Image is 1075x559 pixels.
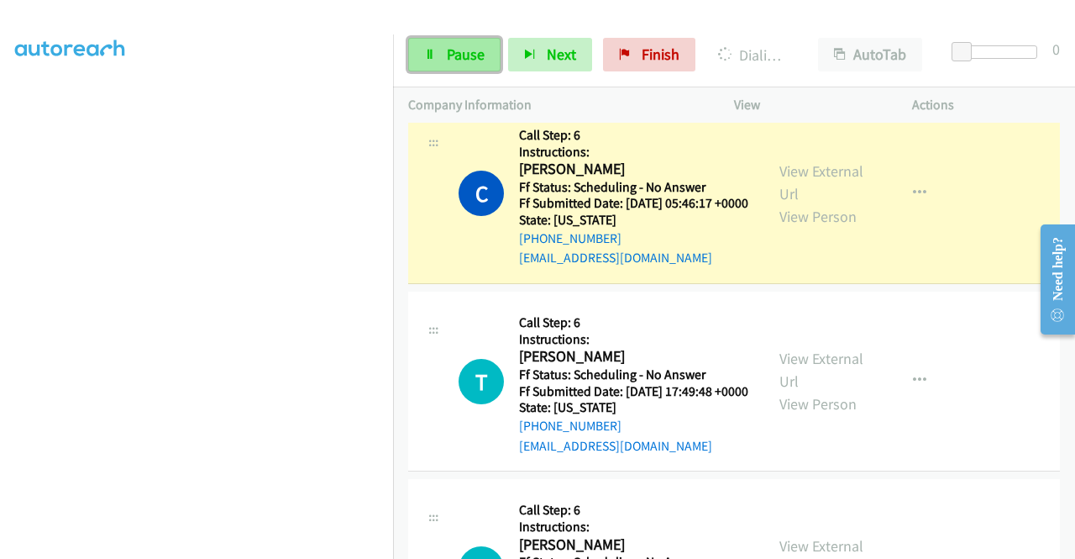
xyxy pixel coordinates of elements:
a: [PHONE_NUMBER] [519,418,621,434]
a: View External Url [779,349,863,391]
h5: Ff Submitted Date: [DATE] 17:49:48 +0000 [519,383,748,400]
div: 0 [1052,38,1060,61]
button: AutoTab [818,38,922,71]
h1: C [459,171,504,216]
h5: Call Step: 6 [519,127,748,144]
h5: Instructions: [519,519,748,535]
p: Dialing [PERSON_NAME] [718,44,788,66]
h5: Call Step: 6 [519,502,748,519]
div: The call is yet to be attempted [459,359,504,404]
a: Pause [408,38,501,71]
a: [PHONE_NUMBER] [519,230,621,246]
h2: [PERSON_NAME] [519,160,743,179]
a: View Person [779,207,857,226]
h2: [PERSON_NAME] [519,347,743,367]
h5: Ff Status: Scheduling - No Answer [519,179,748,196]
h1: T [459,359,504,404]
h5: State: [US_STATE] [519,399,748,416]
span: Finish [642,45,679,64]
h5: State: [US_STATE] [519,212,748,229]
h5: Call Step: 6 [519,314,748,331]
a: Finish [603,38,695,71]
button: Next [508,38,592,71]
h5: Instructions: [519,144,748,161]
a: View Person [779,394,857,414]
h5: Instructions: [519,331,748,348]
h5: Ff Submitted Date: [DATE] 05:46:17 +0000 [519,195,748,212]
h5: Ff Status: Scheduling - No Answer [519,367,748,383]
p: Actions [912,95,1060,115]
a: [EMAIL_ADDRESS][DOMAIN_NAME] [519,250,712,266]
span: Pause [447,45,485,64]
a: [EMAIL_ADDRESS][DOMAIN_NAME] [519,438,712,454]
h2: [PERSON_NAME] [519,535,743,555]
p: Company Information [408,95,704,115]
span: Next [547,45,576,64]
iframe: Resource Center [1027,213,1075,346]
div: Delay between calls (in seconds) [960,45,1037,59]
a: View External Url [779,161,863,203]
p: View [734,95,882,115]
